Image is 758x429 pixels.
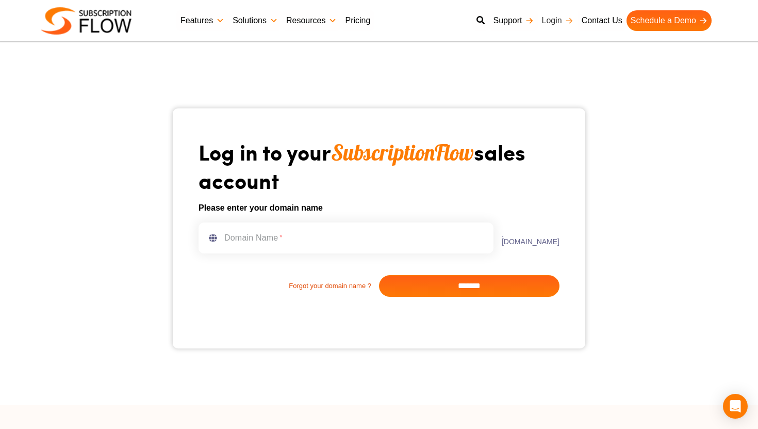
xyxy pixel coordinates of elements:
[199,138,559,194] h1: Log in to your sales account
[282,10,341,31] a: Resources
[493,231,559,245] label: .[DOMAIN_NAME]
[723,394,748,419] div: Open Intercom Messenger
[341,10,374,31] a: Pricing
[228,10,282,31] a: Solutions
[199,202,559,214] h6: Please enter your domain name
[627,10,712,31] a: Schedule a Demo
[176,10,228,31] a: Features
[331,139,474,166] span: SubscriptionFlow
[41,7,131,35] img: Subscriptionflow
[199,281,379,291] a: Forgot your domain name ?
[538,10,578,31] a: Login
[578,10,627,31] a: Contact Us
[489,10,537,31] a: Support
